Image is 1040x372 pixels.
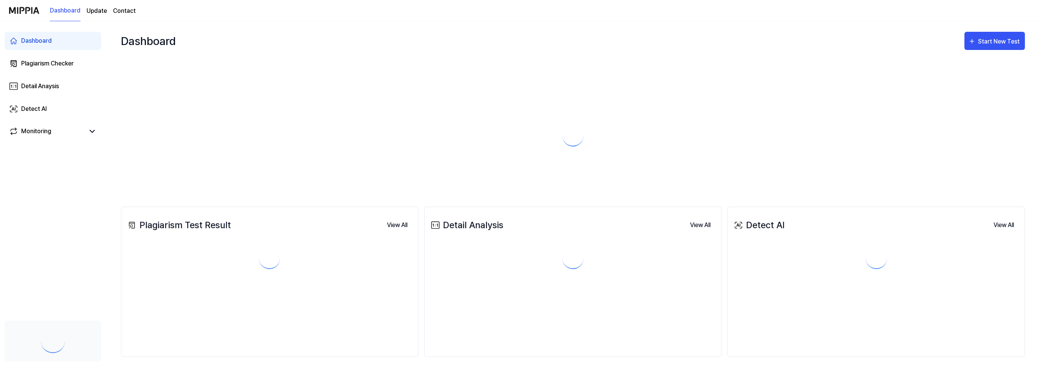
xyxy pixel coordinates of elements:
a: Dashboard [50,0,80,21]
a: Detail Anaysis [5,77,101,95]
button: View All [381,218,413,233]
div: Dashboard [121,29,176,53]
div: Monitoring [21,127,51,136]
div: Detect AI [21,104,47,114]
a: Monitoring [9,127,85,136]
div: Start New Test [978,37,1021,47]
a: Plagiarism Checker [5,54,101,73]
div: Dashboard [21,36,52,45]
div: Plagiarism Checker [21,59,74,68]
a: Contact [113,6,136,16]
div: Detail Analysis [429,218,503,232]
button: View All [987,218,1020,233]
a: Update [87,6,107,16]
div: Detail Anaysis [21,82,59,91]
button: View All [684,218,717,233]
a: Dashboard [5,32,101,50]
div: Plagiarism Test Result [126,218,231,232]
div: Detect AI [732,218,785,232]
button: Start New Test [964,32,1025,50]
a: Detect AI [5,100,101,118]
